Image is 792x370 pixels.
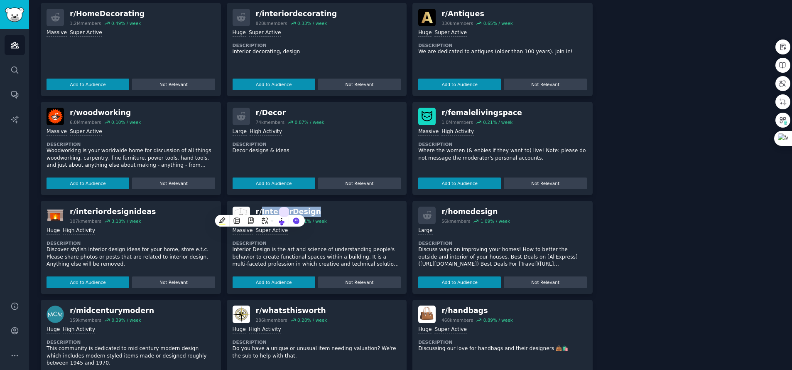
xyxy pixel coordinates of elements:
[233,29,246,37] div: Huge
[111,119,141,125] div: 0.10 % / week
[70,29,102,37] div: Super Active
[256,9,337,19] div: r/ interiordecorating
[318,178,401,189] button: Not Relevant
[47,108,64,125] img: woodworking
[70,207,156,217] div: r/ interiordesignideas
[132,79,215,90] button: Not Relevant
[233,178,315,189] button: Add to Audience
[294,119,324,125] div: 0.87 % / week
[256,119,284,125] div: 74k members
[70,108,141,118] div: r/ woodworking
[418,178,501,189] button: Add to Audience
[418,48,587,56] p: We are dedicated to antiques (older than 100 years). Join in!
[441,9,513,19] div: r/ Antiques
[233,147,401,155] p: Decor designs & ideas
[47,339,215,345] dt: Description
[418,227,432,235] div: Large
[47,147,215,169] p: Woodworking is your worldwide home for discussion of all things woodworking, carpentry, fine furn...
[418,306,436,323] img: handbags
[434,29,467,37] div: Super Active
[70,306,154,316] div: r/ midcenturymodern
[47,306,64,323] img: midcenturymodern
[418,147,587,162] p: Where the women (& enbies if they want to) live! Note: please do not message the moderator's pers...
[233,227,253,235] div: Massive
[233,306,250,323] img: whatsthisworth
[418,240,587,246] dt: Description
[418,42,587,48] dt: Description
[481,218,510,224] div: 1.09 % / week
[47,79,129,90] button: Add to Audience
[483,20,513,26] div: 0.65 % / week
[418,128,439,136] div: Massive
[256,108,324,118] div: r/ Decor
[418,345,587,353] p: Discussing our love for handbags and their designers 👜🛍
[504,79,586,90] button: Not Relevant
[47,178,129,189] button: Add to Audience
[70,317,101,323] div: 159k members
[111,317,141,323] div: 0.39 % / week
[441,207,510,217] div: r/ homedesign
[483,317,513,323] div: 0.89 % / week
[233,339,401,345] dt: Description
[434,326,467,334] div: Super Active
[233,246,401,268] p: Interior Design is the art and science of understanding people's behavior to create functional sp...
[249,29,281,37] div: Super Active
[47,246,215,268] p: Discover stylish interior design ideas for your home, store e.t.c. Please share photos or posts t...
[70,218,101,224] div: 107k members
[256,227,288,235] div: Super Active
[418,9,436,26] img: Antiques
[441,306,513,316] div: r/ handbags
[441,119,473,125] div: 1.0M members
[318,276,401,288] button: Not Relevant
[504,178,586,189] button: Not Relevant
[70,9,145,19] div: r/ HomeDecorating
[441,317,473,323] div: 468k members
[233,128,247,136] div: Large
[318,79,401,90] button: Not Relevant
[441,108,522,118] div: r/ femalelivingspace
[111,218,141,224] div: 3.10 % / week
[233,240,401,246] dt: Description
[47,240,215,246] dt: Description
[418,108,436,125] img: femalelivingspace
[70,20,101,26] div: 1.2M members
[256,20,287,26] div: 828k members
[5,7,24,22] img: GummySearch logo
[70,128,102,136] div: Super Active
[47,227,60,235] div: Huge
[256,306,327,316] div: r/ whatsthisworth
[47,326,60,334] div: Huge
[63,326,95,334] div: High Activity
[441,218,470,224] div: 56k members
[256,317,287,323] div: 286k members
[47,128,67,136] div: Massive
[233,207,250,224] img: InteriorDesign
[233,276,315,288] button: Add to Audience
[504,276,586,288] button: Not Relevant
[418,141,587,147] dt: Description
[233,326,246,334] div: Huge
[132,276,215,288] button: Not Relevant
[47,207,64,224] img: interiordesignideas
[418,29,432,37] div: Huge
[297,218,327,224] div: 0.21 % / week
[47,276,129,288] button: Add to Audience
[233,48,401,56] p: interior decorating, design
[418,276,501,288] button: Add to Audience
[47,141,215,147] dt: Description
[418,326,432,334] div: Huge
[233,79,315,90] button: Add to Audience
[47,345,215,367] p: This community is dedicated to mid century modern design which includes modern styled items made ...
[418,246,587,268] p: Discuss ways on improving your homes! How to better the outside and interior of your houses. Best...
[297,317,327,323] div: 0.28 % / week
[441,128,474,136] div: High Activity
[250,128,282,136] div: High Activity
[132,178,215,189] button: Not Relevant
[418,339,587,345] dt: Description
[63,227,95,235] div: High Activity
[297,20,327,26] div: 0.33 % / week
[441,20,473,26] div: 330k members
[70,119,101,125] div: 6.0M members
[418,79,501,90] button: Add to Audience
[256,207,327,217] div: r/ InteriorDesign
